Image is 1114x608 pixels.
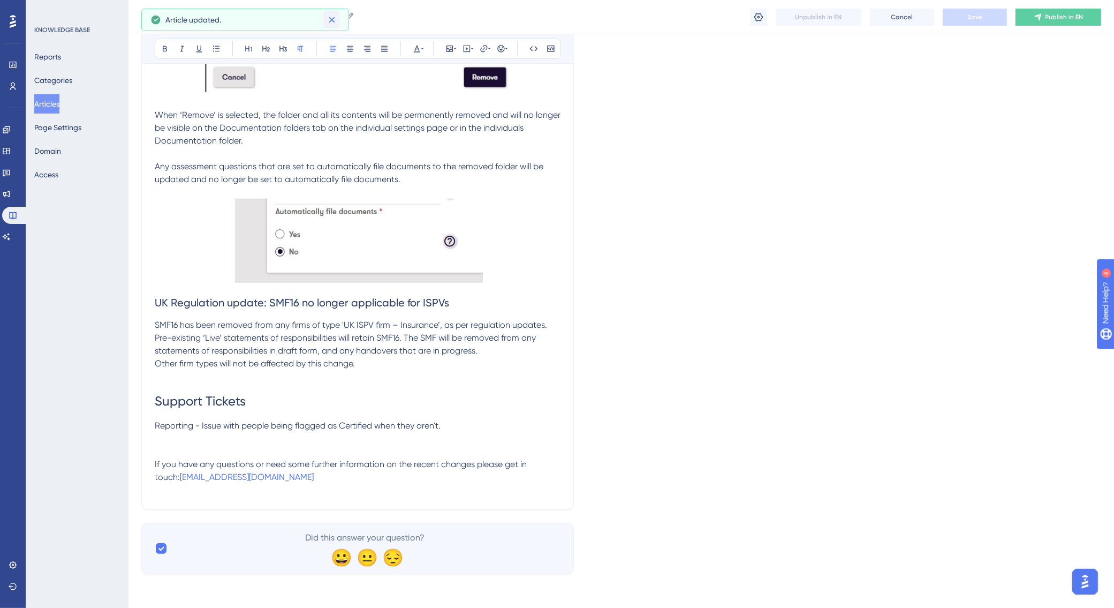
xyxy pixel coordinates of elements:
div: KNOWLEDGE BASE [34,26,90,34]
button: Page Settings [34,118,81,137]
button: Articles [34,94,59,114]
span: SMF16 has been removed from any firms of type 'UK ISPV firm – Insurance’, as per regulation updates. [155,320,547,330]
button: Save [943,9,1007,26]
span: If you have any questions or need some further information on the recent changes please get in to... [155,459,529,482]
span: Did this answer your question? [306,531,425,544]
button: Domain [34,141,61,161]
span: Reporting - Issue with people being flagged as Certified when they aren't. [155,421,441,431]
span: Support Tickets [155,394,246,409]
span: Article updated. [165,13,221,26]
span: When ‘Remove’ is selected, the folder and all its contents will be permanently removed and will n... [155,110,563,146]
span: UK Regulation update: SMF16 no longer applicable for ISPVs [155,296,449,309]
button: Access [34,165,58,184]
a: [EMAIL_ADDRESS][DOMAIN_NAME] [180,472,314,482]
iframe: UserGuiding AI Assistant Launcher [1069,566,1101,598]
button: Categories [34,71,72,90]
span: Cancel [891,13,913,21]
span: Any assessment questions that are set to automatically file documents to the removed folder will ... [155,161,545,184]
span: Other firm types will not be affected by this change. [155,358,355,369]
button: Unpublish in EN [776,9,861,26]
span: Publish in EN [1045,13,1083,21]
button: Reports [34,47,61,66]
span: Pre-existing ‘Live’ statements of responsibilities will retain SMF16. The SMF will be removed fro... [155,333,538,356]
span: Unpublish in EN [795,13,842,21]
button: Cancel [870,9,934,26]
div: 4 [74,5,78,14]
button: Publish in EN [1016,9,1101,26]
span: Save [967,13,982,21]
div: 😐 [357,549,374,566]
span: Need Help? [25,3,67,16]
div: 😀 [331,549,348,566]
div: 😔 [382,549,399,566]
